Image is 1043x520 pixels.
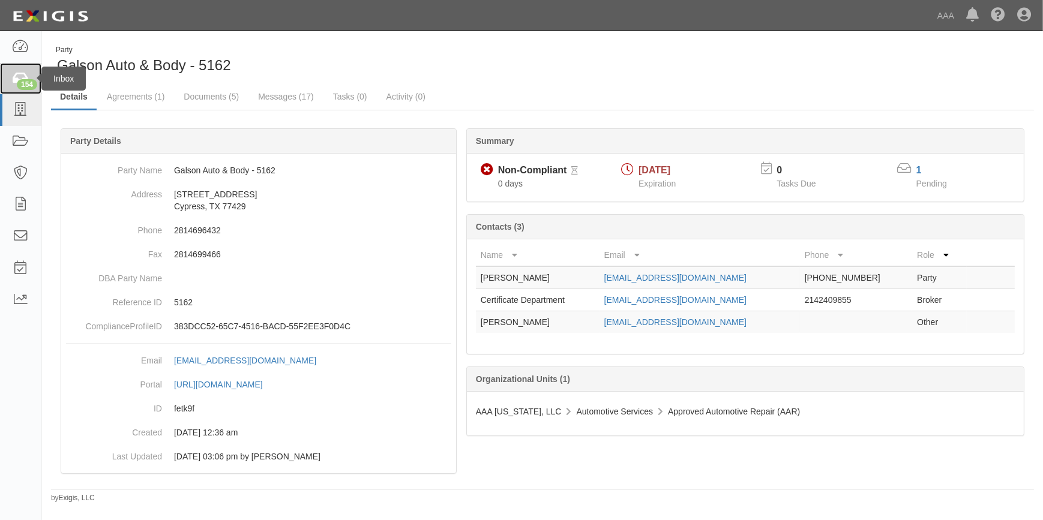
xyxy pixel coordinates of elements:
[777,164,831,178] p: 0
[17,79,37,90] div: 154
[481,164,493,176] i: Non-Compliant
[912,289,967,311] td: Broker
[174,354,316,366] div: [EMAIL_ADDRESS][DOMAIN_NAME]
[59,494,95,502] a: Exigis, LLC
[66,348,162,366] dt: Email
[604,317,747,327] a: [EMAIL_ADDRESS][DOMAIN_NAME]
[931,4,960,28] a: AAA
[800,289,912,311] td: 2142409855
[70,136,121,146] b: Party Details
[66,396,451,420] dd: fetk9f
[800,244,912,266] th: Phone
[476,222,525,232] b: Contacts (3)
[51,85,97,110] a: Details
[66,314,162,332] dt: ComplianceProfileID
[51,45,534,76] div: Galson Auto & Body - 5162
[600,244,800,266] th: Email
[912,311,967,333] td: Other
[476,311,600,333] td: [PERSON_NAME]
[668,407,800,416] span: Approved Automotive Repair (AAR)
[476,136,514,146] b: Summary
[498,164,567,178] div: Non-Compliant
[324,85,376,109] a: Tasks (0)
[175,85,248,109] a: Documents (5)
[174,356,329,365] a: [EMAIL_ADDRESS][DOMAIN_NAME]
[476,407,562,416] span: AAA [US_STATE], LLC
[476,266,600,289] td: [PERSON_NAME]
[66,372,162,390] dt: Portal
[476,244,600,266] th: Name
[639,179,676,188] span: Expiration
[57,57,231,73] span: Galson Auto & Body - 5162
[66,158,162,176] dt: Party Name
[66,266,162,284] dt: DBA Party Name
[991,8,1005,23] i: Help Center - Complianz
[572,167,579,175] i: Pending Review
[639,165,670,175] span: [DATE]
[916,179,947,188] span: Pending
[66,444,451,468] dd: 02/09/2024 03:06 pm by Samantha Molina
[912,244,967,266] th: Role
[777,179,816,188] span: Tasks Due
[66,218,162,236] dt: Phone
[498,179,523,188] span: Since 10/08/2025
[174,320,451,332] p: 383DCC52-65C7-4516-BACD-55F2EE3F0D4C
[800,266,912,289] td: [PHONE_NUMBER]
[604,295,747,305] a: [EMAIL_ADDRESS][DOMAIN_NAME]
[174,380,276,389] a: [URL][DOMAIN_NAME]
[476,289,600,311] td: Certificate Department
[66,444,162,462] dt: Last Updated
[98,85,173,109] a: Agreements (1)
[66,420,162,438] dt: Created
[249,85,323,109] a: Messages (17)
[912,266,967,289] td: Party
[66,182,451,218] dd: [STREET_ADDRESS] Cypress, TX 77429
[51,493,95,503] small: by
[476,374,570,384] b: Organizational Units (1)
[41,67,86,91] div: Inbox
[9,5,92,27] img: logo-5460c22ac91f19d4615b14bd174203de0afe785f0fc80cf4dbbc73dc1793850b.png
[66,396,162,414] dt: ID
[604,273,747,282] a: [EMAIL_ADDRESS][DOMAIN_NAME]
[66,242,451,266] dd: 2814699466
[377,85,434,109] a: Activity (0)
[66,290,162,308] dt: Reference ID
[66,420,451,444] dd: 03/10/2023 12:36 am
[577,407,654,416] span: Automotive Services
[916,165,922,175] a: 1
[66,242,162,260] dt: Fax
[66,182,162,200] dt: Address
[174,296,451,308] p: 5162
[66,218,451,242] dd: 2814696432
[56,45,231,55] div: Party
[66,158,451,182] dd: Galson Auto & Body - 5162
